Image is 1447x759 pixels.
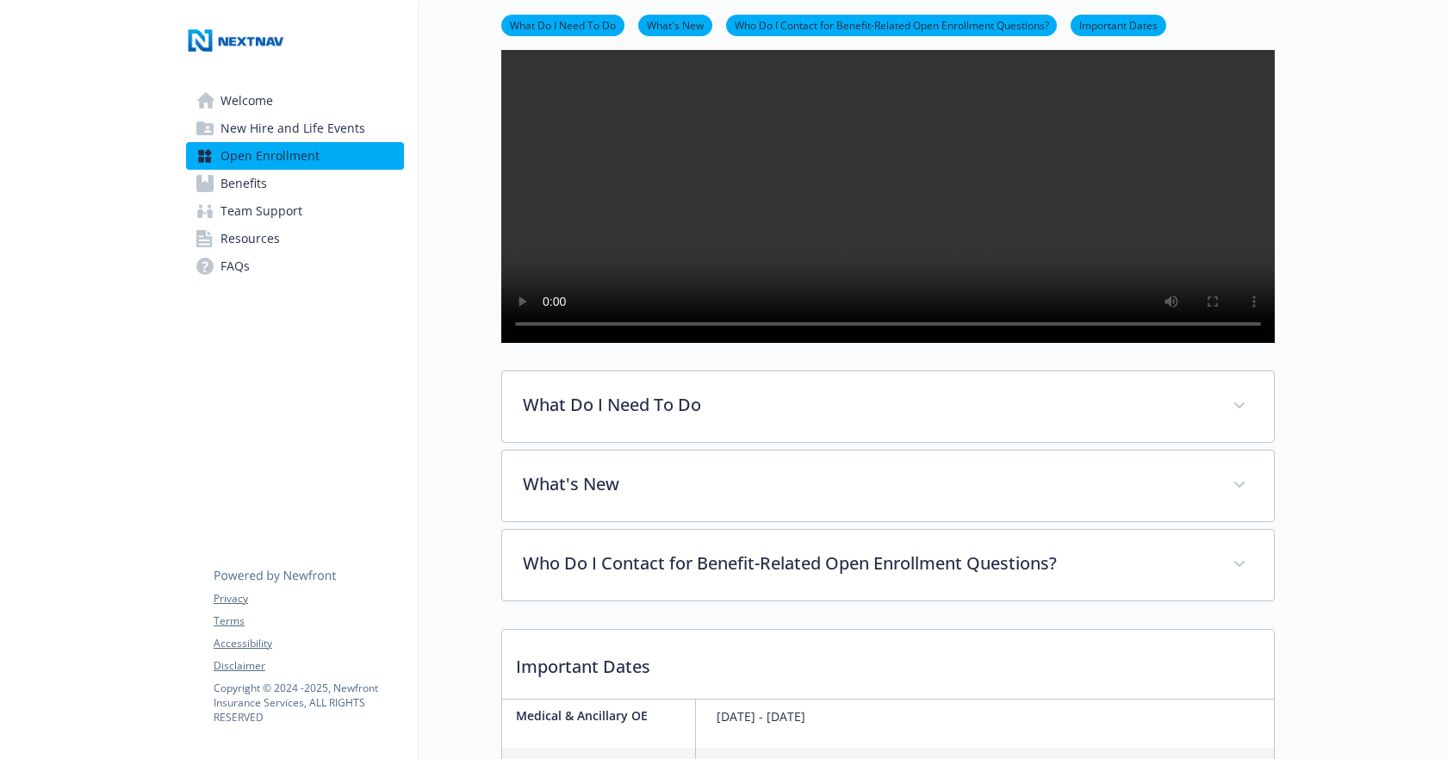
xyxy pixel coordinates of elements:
[186,142,404,170] a: Open Enrollment
[523,471,1212,497] p: What's New
[214,613,403,629] a: Terms
[214,658,403,674] a: Disclaimer
[502,371,1274,442] div: What Do I Need To Do
[1071,16,1166,33] a: Important Dates
[220,170,267,197] span: Benefits
[502,530,1274,600] div: Who Do I Contact for Benefit-Related Open Enrollment Questions?
[502,630,1274,694] p: Important Dates
[502,451,1274,521] div: What's New
[186,252,404,280] a: FAQs
[186,87,404,115] a: Welcome
[214,636,403,651] a: Accessibility
[214,591,403,607] a: Privacy
[186,115,404,142] a: New Hire and Life Events
[186,225,404,252] a: Resources
[186,197,404,225] a: Team Support
[220,142,320,170] span: Open Enrollment
[220,87,273,115] span: Welcome
[726,16,1057,33] a: Who Do I Contact for Benefit-Related Open Enrollment Questions?
[523,551,1212,576] p: Who Do I Contact for Benefit-Related Open Enrollment Questions?
[717,706,805,727] p: [DATE] - [DATE]
[638,16,712,33] a: What's New
[186,170,404,197] a: Benefits
[220,252,250,280] span: FAQs
[220,115,365,142] span: New Hire and Life Events
[516,706,688,725] p: Medical & Ancillary OE
[220,197,302,225] span: Team Support
[214,681,403,725] p: Copyright © 2024 - 2025 , Newfront Insurance Services, ALL RIGHTS RESERVED
[523,392,1212,418] p: What Do I Need To Do
[501,16,624,33] a: What Do I Need To Do
[220,225,280,252] span: Resources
